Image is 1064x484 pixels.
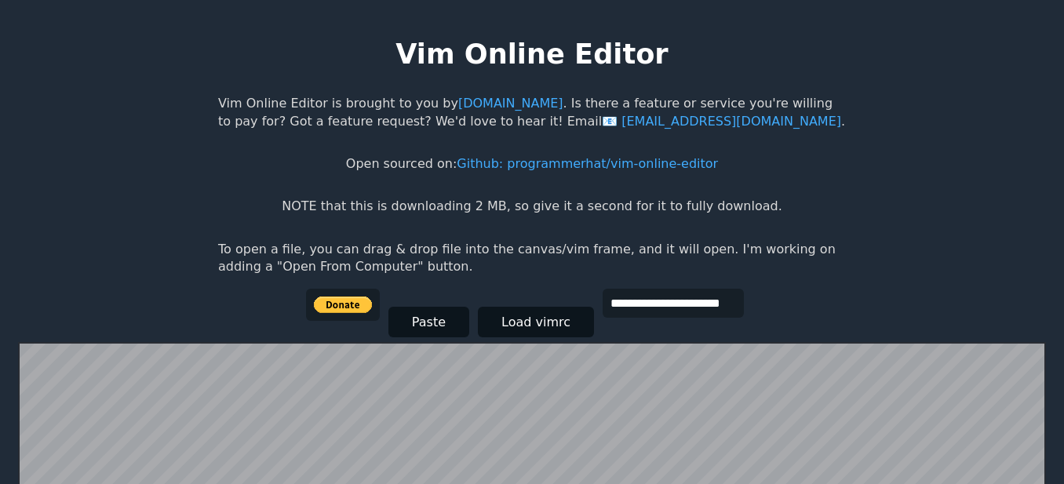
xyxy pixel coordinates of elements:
a: [EMAIL_ADDRESS][DOMAIN_NAME] [602,114,841,129]
p: Vim Online Editor is brought to you by . Is there a feature or service you're willing to pay for?... [218,95,846,130]
a: Github: programmerhat/vim-online-editor [457,156,718,171]
p: To open a file, you can drag & drop file into the canvas/vim frame, and it will open. I'm working... [218,241,846,276]
button: Load vimrc [478,307,594,337]
button: Paste [388,307,469,337]
h1: Vim Online Editor [395,35,668,73]
p: Open sourced on: [346,155,718,173]
p: NOTE that this is downloading 2 MB, so give it a second for it to fully download. [282,198,782,215]
a: [DOMAIN_NAME] [458,96,563,111]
